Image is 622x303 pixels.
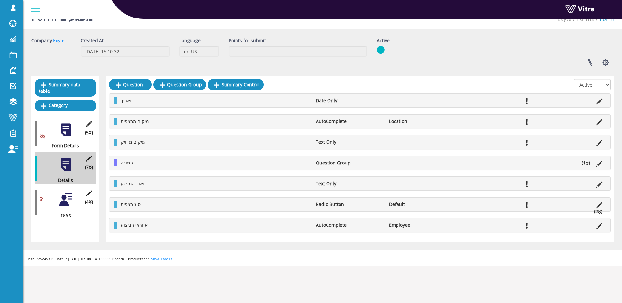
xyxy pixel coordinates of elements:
[35,177,91,184] div: Details
[85,129,93,136] span: (5 )
[313,180,386,187] li: Text Only
[579,159,593,166] li: (1 )
[153,79,206,90] a: Question Group
[313,222,386,229] li: AutoComplete
[386,201,459,208] li: Default
[53,37,64,43] a: Exyte
[313,159,386,166] li: Question Group
[121,139,145,145] span: מיקום מדויק
[85,199,93,206] span: (4 )
[27,257,149,261] span: Hash 'a5c4531' Date '[DATE] 07:08:14 +0000' Branch 'Production'
[179,37,201,44] label: Language
[121,97,133,103] span: תאריך
[35,212,91,219] div: מאשר
[81,37,104,44] label: Created At
[313,201,386,208] li: Radio Button
[313,97,386,104] li: Date Only
[35,100,96,111] a: Category
[386,118,459,125] li: Location
[386,222,459,229] li: Employee
[121,201,141,207] span: סוג תצפית
[85,164,93,171] span: (7 )
[35,79,96,97] a: Summary data table
[229,37,266,44] label: Points for submit
[121,118,149,124] span: מיקום התצפית
[313,118,386,125] li: AutoComplete
[151,257,172,261] a: Show Labels
[121,222,148,228] span: אחראי הביצוע
[313,139,386,146] li: Text Only
[109,79,152,90] a: Question
[121,180,146,187] span: תאור המפגע
[121,160,133,166] span: תמונה
[208,79,264,90] a: Summary Control
[377,46,385,54] img: yes
[31,37,52,44] label: Company
[377,37,390,44] label: Active
[35,142,91,149] div: Form Details
[591,208,605,215] li: (2 )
